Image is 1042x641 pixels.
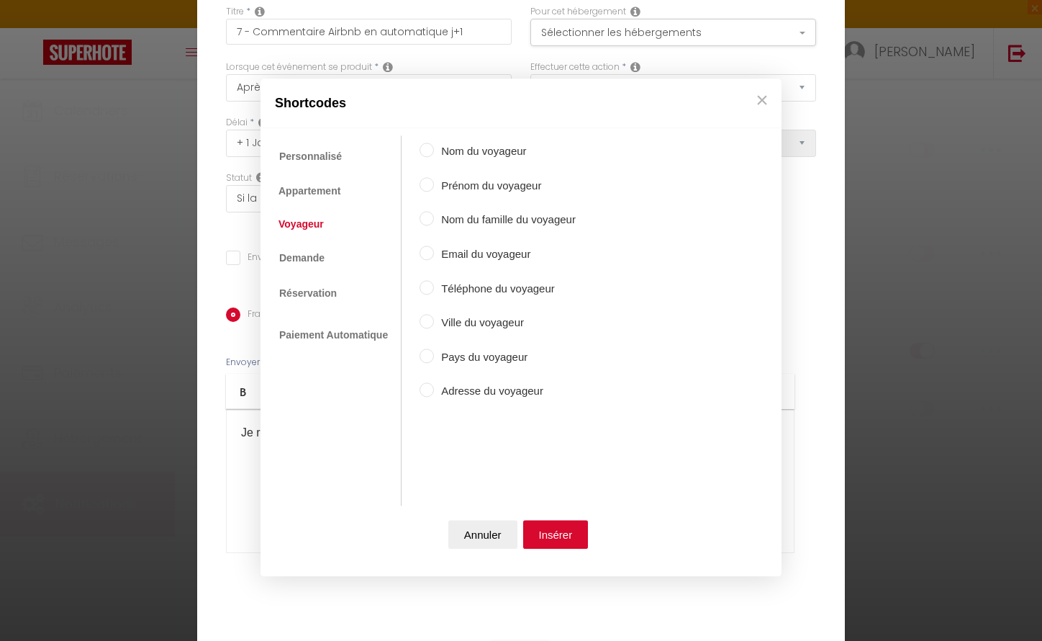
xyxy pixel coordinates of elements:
button: Insérer [523,521,589,550]
a: Réservation [271,279,345,307]
label: Pays du voyageur [434,349,576,366]
div: Shortcodes [260,79,781,128]
label: Email du voyageur [434,246,576,263]
a: Personnalisé [271,143,350,171]
a: Paiement Automatique [271,321,396,349]
button: Annuler [448,521,517,550]
label: Prénom du voyageur [434,177,576,194]
label: Ville du voyageur [434,314,576,331]
label: Adresse du voyageur [434,383,576,400]
label: Nom du voyageur [434,143,576,161]
a: Demande [271,245,332,272]
label: Téléphone du voyageur [434,280,576,297]
button: Close [751,86,773,115]
a: Appartement [271,178,348,204]
a: Voyageur [271,211,331,237]
label: Nom du famille du voyageur [434,212,576,229]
